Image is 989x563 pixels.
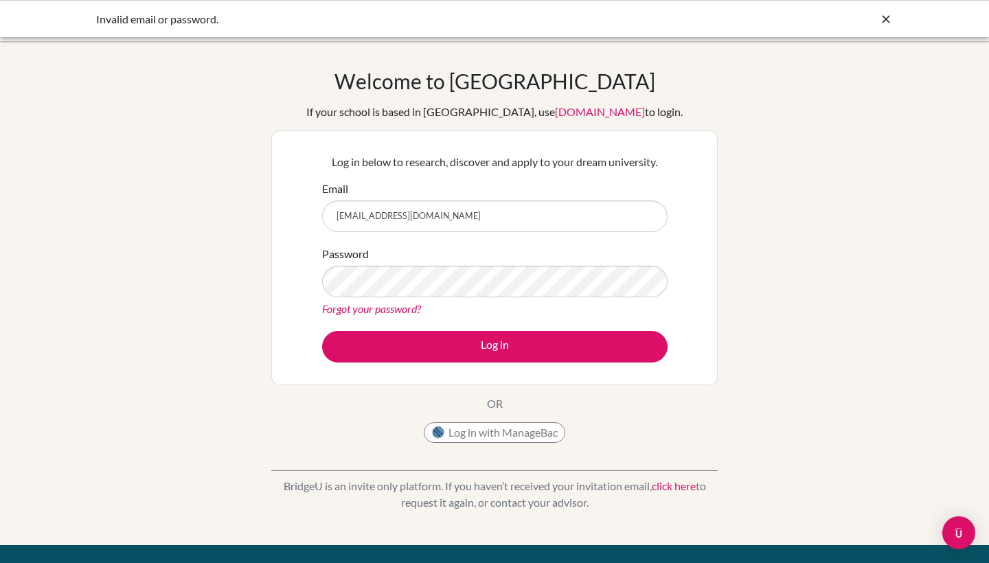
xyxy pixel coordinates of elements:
[555,105,645,118] a: [DOMAIN_NAME]
[487,395,503,412] p: OR
[322,302,421,315] a: Forgot your password?
[322,246,369,262] label: Password
[306,104,683,120] div: If your school is based in [GEOGRAPHIC_DATA], use to login.
[322,154,668,170] p: Log in below to research, discover and apply to your dream university.
[334,69,655,93] h1: Welcome to [GEOGRAPHIC_DATA]
[942,516,975,549] div: Open Intercom Messenger
[271,478,718,511] p: BridgeU is an invite only platform. If you haven’t received your invitation email, to request it ...
[96,11,687,27] div: Invalid email or password.
[322,331,668,363] button: Log in
[322,181,348,197] label: Email
[424,422,565,443] button: Log in with ManageBac
[652,479,696,492] a: click here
